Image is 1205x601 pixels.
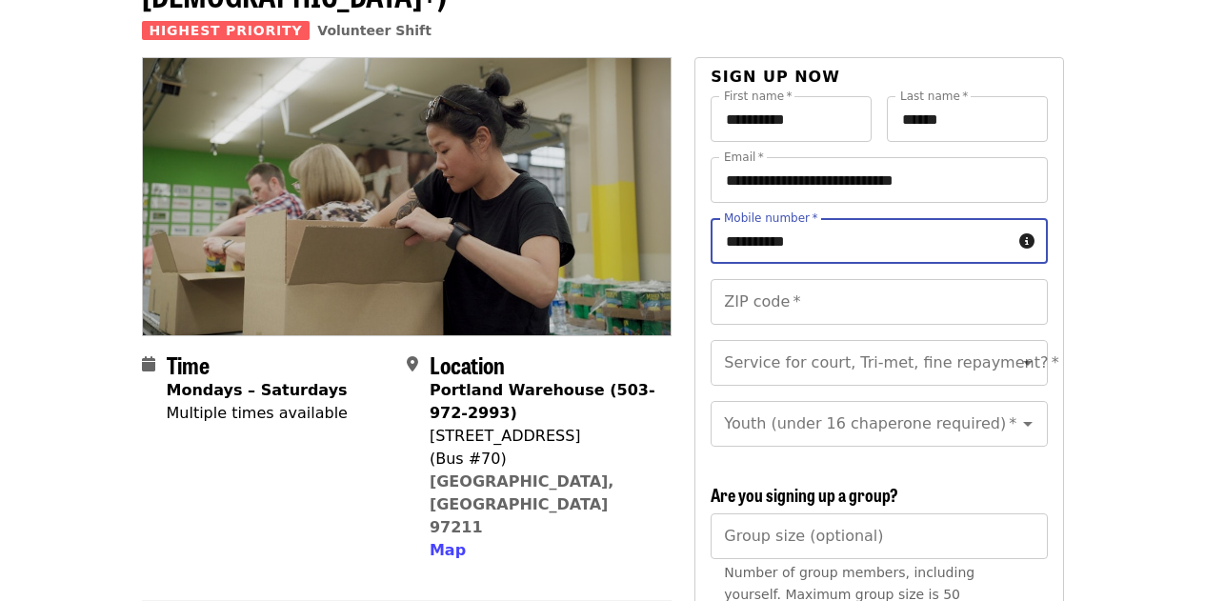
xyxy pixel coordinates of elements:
span: Sign up now [711,68,840,86]
input: ZIP code [711,279,1047,325]
input: First name [711,96,872,142]
button: Open [1014,350,1041,376]
span: Are you signing up a group? [711,482,898,507]
span: Location [430,348,505,381]
span: Highest Priority [142,21,311,40]
button: Open [1014,411,1041,437]
strong: Mondays – Saturdays [167,381,348,399]
i: map-marker-alt icon [407,355,418,373]
span: Map [430,541,466,559]
div: (Bus #70) [430,448,656,471]
input: Mobile number [711,218,1011,264]
label: First name [724,90,793,102]
input: Last name [887,96,1048,142]
i: calendar icon [142,355,155,373]
label: Email [724,151,764,163]
label: Last name [900,90,968,102]
span: Time [167,348,210,381]
i: circle-info icon [1019,232,1034,250]
div: Multiple times available [167,402,348,425]
strong: Portland Warehouse (503-972-2993) [430,381,655,422]
a: Volunteer Shift [317,23,432,38]
input: Email [711,157,1047,203]
label: Mobile number [724,212,817,224]
input: [object Object] [711,513,1047,559]
a: [GEOGRAPHIC_DATA], [GEOGRAPHIC_DATA] 97211 [430,472,614,536]
button: Map [430,539,466,562]
div: [STREET_ADDRESS] [430,425,656,448]
img: Oct/Nov/Dec - Portland: Repack/Sort (age 8+) organized by Oregon Food Bank [143,58,672,334]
